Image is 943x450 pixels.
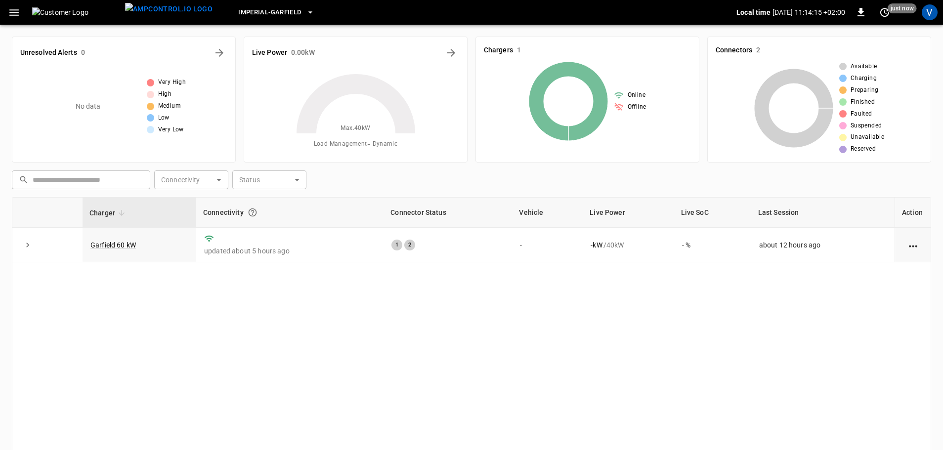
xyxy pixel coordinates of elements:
[907,240,919,250] div: action cell options
[234,3,318,22] button: Imperial-Garfield
[158,113,170,123] span: Low
[158,101,181,111] span: Medium
[252,47,287,58] h6: Live Power
[517,45,521,56] h6: 1
[212,45,227,61] button: All Alerts
[772,7,845,17] p: [DATE] 11:14:15 +02:00
[158,125,184,135] span: Very Low
[628,90,645,100] span: Online
[158,89,172,99] span: High
[888,3,917,13] span: just now
[751,198,895,228] th: Last Session
[716,45,752,56] h6: Connectors
[674,198,751,228] th: Live SoC
[756,45,760,56] h6: 2
[591,240,602,250] p: - kW
[238,7,301,18] span: Imperial-Garfield
[512,198,583,228] th: Vehicle
[314,139,398,149] span: Load Management = Dynamic
[203,204,377,221] div: Connectivity
[81,47,85,58] h6: 0
[674,228,751,262] td: - %
[76,101,101,112] p: No data
[922,4,938,20] div: profile-icon
[877,4,893,20] button: set refresh interval
[851,121,882,131] span: Suspended
[204,246,376,256] p: updated about 5 hours ago
[591,240,666,250] div: / 40 kW
[291,47,315,58] h6: 0.00 kW
[751,228,895,262] td: about 12 hours ago
[628,102,646,112] span: Offline
[895,198,931,228] th: Action
[384,198,512,228] th: Connector Status
[32,7,121,17] img: Customer Logo
[404,240,415,250] div: 2
[736,7,771,17] p: Local time
[851,85,879,95] span: Preparing
[90,241,136,249] a: Garfield 60 kW
[443,45,459,61] button: Energy Overview
[851,97,875,107] span: Finished
[125,3,213,15] img: ampcontrol.io logo
[20,47,77,58] h6: Unresolved Alerts
[391,240,402,250] div: 1
[244,204,261,221] button: Connection between the charger and our software.
[158,78,186,87] span: Very High
[20,238,35,252] button: expand row
[341,123,370,133] span: Max. 40 kW
[851,132,884,142] span: Unavailable
[851,74,877,83] span: Charging
[851,109,872,119] span: Faulted
[851,62,877,72] span: Available
[583,198,674,228] th: Live Power
[484,45,513,56] h6: Chargers
[512,228,583,262] td: -
[89,207,128,219] span: Charger
[851,144,876,154] span: Reserved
